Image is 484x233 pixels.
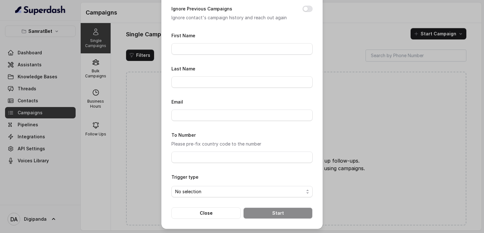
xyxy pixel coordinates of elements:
label: Last Name [171,66,195,71]
label: First Name [171,33,195,38]
button: Start [243,207,313,219]
span: No selection [175,188,304,195]
label: Email [171,99,183,105]
label: To Number [171,132,196,138]
label: Trigger type [171,174,199,180]
p: Ignore contact's campaign history and reach out again [171,14,292,21]
label: Ignore Previous Campaigns [171,5,232,13]
button: No selection [171,186,313,197]
button: Close [171,207,241,219]
p: Please pre-fix country code to the number [171,140,313,148]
